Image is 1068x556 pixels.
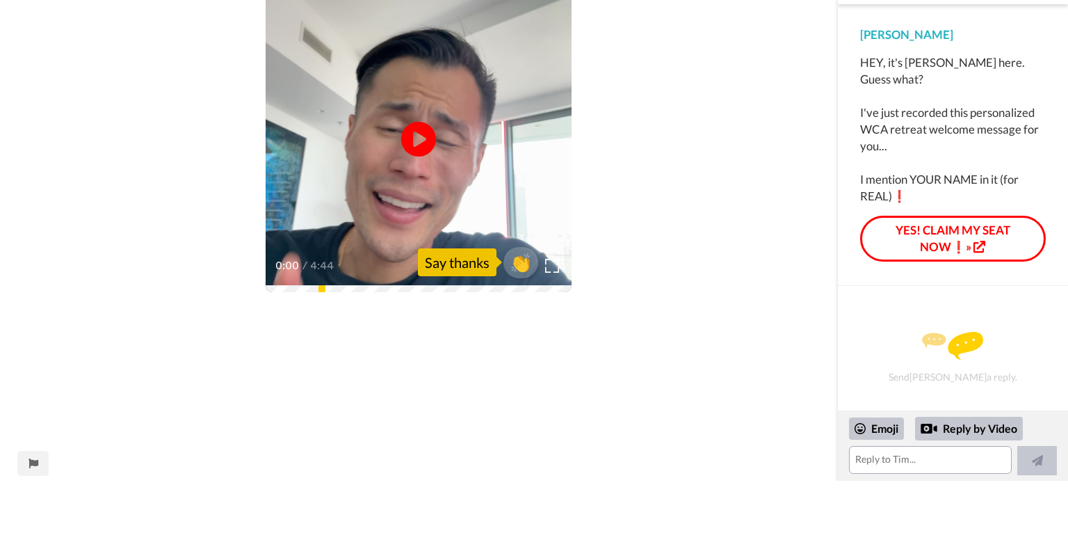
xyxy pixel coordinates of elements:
[302,257,307,274] span: /
[275,257,300,274] span: 0:00
[860,54,1046,205] div: HEY, it's [PERSON_NAME] here. Guess what? I've just recorded this personalized WCA retreat welcom...
[545,259,559,273] img: Full screen
[915,417,1023,440] div: Reply by Video
[849,418,904,440] div: Emoji
[310,257,334,274] span: 4:44
[922,332,983,360] img: message.svg
[857,310,1049,404] div: Send [PERSON_NAME] a reply.
[418,248,496,276] div: Say thanks
[860,26,1046,43] div: [PERSON_NAME]
[503,251,538,273] span: 👏
[860,216,1046,262] a: YES! CLAIM MY SEAT NOW❗»
[921,420,937,437] div: Reply by Video
[503,247,538,278] button: 👏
